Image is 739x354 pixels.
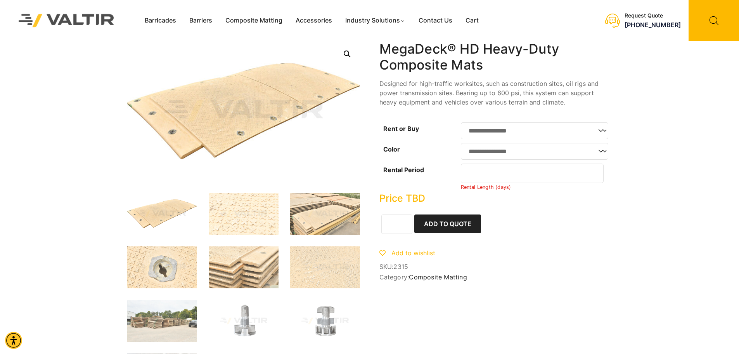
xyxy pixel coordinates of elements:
[461,184,511,190] small: Rental Length (days)
[209,300,279,342] img: A metallic automotive component with a cylindrical top and a flat base, likely a valve or sensor ...
[290,300,360,342] img: A metallic component with a cylindrical base and a cross-shaped top, likely used in machinery or ...
[138,15,183,26] a: Barricades
[625,12,681,19] div: Request Quote
[379,249,435,257] a: Add to wishlist
[5,332,22,349] div: Accessibility Menu
[340,47,354,61] a: Open this option
[379,162,461,192] th: Rental Period
[625,21,681,29] a: call (888) 496-3625
[209,193,279,235] img: A textured surface with a pattern of raised crosses, some areas appear worn or dirty.
[461,164,604,183] input: Number
[383,125,419,133] label: Rent or Buy
[381,214,412,234] input: Product quantity
[379,192,425,204] bdi: Price TBD
[127,193,197,235] img: MegaDeck_3Q.jpg
[127,300,197,342] img: Stacks of wooden planks are neatly arranged in a yard, with a truck parked nearby and trees in th...
[383,145,400,153] label: Color
[412,15,459,26] a: Contact Us
[9,4,125,37] img: Valtir Rentals
[339,15,412,26] a: Industry Solutions
[393,263,408,270] span: 2315
[219,15,289,26] a: Composite Matting
[414,214,481,233] button: Add to Quote
[127,246,197,288] img: A close-up of a circular metal fixture with a keyhole, surrounded by a textured surface featuring...
[379,263,612,270] span: SKU:
[289,15,339,26] a: Accessories
[183,15,219,26] a: Barriers
[379,274,612,281] span: Category:
[290,193,360,235] img: Stacked construction mats and equipment, featuring textured surfaces and various colors, arranged...
[379,79,612,107] p: Designed for high-traffic worksites, such as construction sites, oil rigs and power transmission ...
[391,249,435,257] span: Add to wishlist
[409,273,467,281] a: Composite Matting
[290,246,360,288] img: A sandy surface with the text "MEGADECK® HD by Signature" partially visible, surrounded by small ...
[379,41,612,73] h1: MegaDeck® HD Heavy-Duty Composite Mats
[459,15,485,26] a: Cart
[209,246,279,288] img: Stacked construction mats with textured surfaces, showing wear and dirt, arranged in a neat pile.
